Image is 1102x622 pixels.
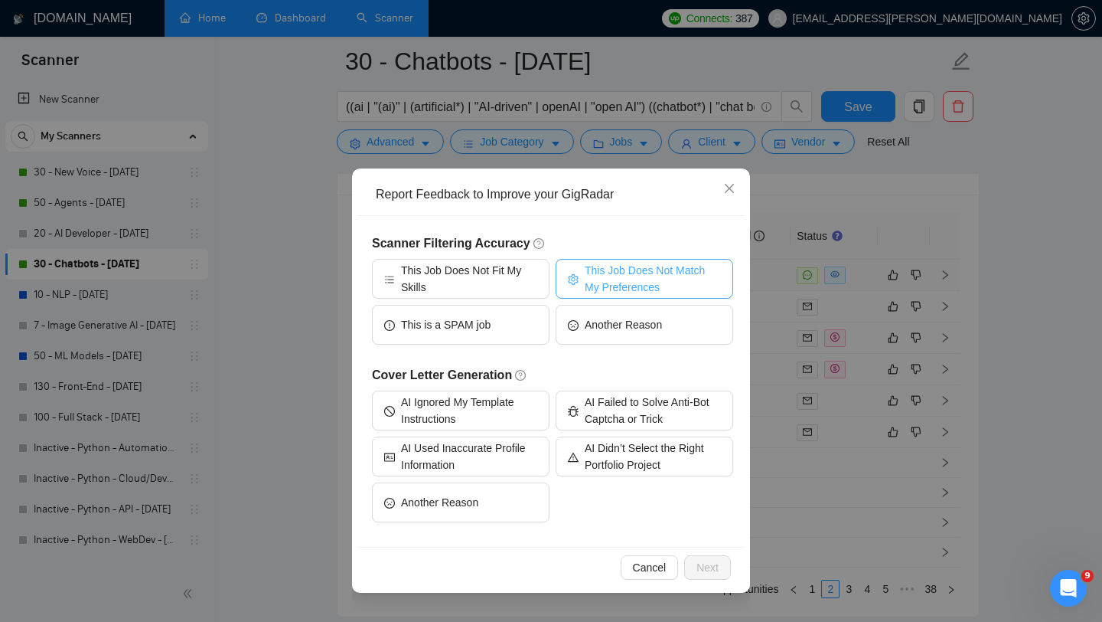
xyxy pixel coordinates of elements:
[372,305,549,345] button: exclamation-circleThis is a SPAM job
[585,440,721,473] span: AI Didn’t Select the Right Portfolio Project
[585,316,662,333] span: Another Reason
[401,494,478,511] span: Another Reason
[1081,570,1094,582] span: 9
[384,450,395,462] span: idcard
[401,262,537,296] span: This Job Does Not Fit My Skills
[384,496,395,508] span: frown
[384,273,395,284] span: bars
[568,273,579,284] span: setting
[684,555,731,580] button: Next
[372,437,549,476] button: idcardAI Used Inaccurate Profile Information
[533,237,546,250] span: question-circle
[621,555,679,580] button: Cancel
[568,450,579,462] span: warning
[585,262,721,296] span: This Job Does Not Match My Preferences
[709,169,750,210] button: Close
[556,391,733,430] button: bugAI Failed to Solve Anti-Bot Captcha or Trick
[585,394,721,427] span: AI Failed to Solve Anti-Bot Captcha or Trick
[372,259,549,299] button: barsThis Job Does Not Fit My Skills
[515,369,527,381] span: question-circle
[372,483,549,522] button: frownAnother Reason
[401,316,491,333] span: This is a SPAM job
[723,182,735,195] span: close
[376,186,737,203] div: Report Feedback to Improve your GigRadar
[384,319,395,330] span: exclamation-circle
[1050,570,1087,607] iframe: Intercom live chat
[568,404,579,416] span: bug
[401,394,537,427] span: AI Ignored My Template Instructions
[372,366,733,385] h5: Cover Letter Generation
[372,391,549,430] button: stopAI Ignored My Template Instructions
[556,437,733,476] button: warningAI Didn’t Select the Right Portfolio Project
[372,234,733,253] h5: Scanner Filtering Accuracy
[384,404,395,416] span: stop
[401,440,537,473] span: AI Used Inaccurate Profile Information
[568,319,579,330] span: frown
[556,305,733,345] button: frownAnother Reason
[556,259,733,299] button: settingThis Job Does Not Match My Preferences
[633,559,667,576] span: Cancel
